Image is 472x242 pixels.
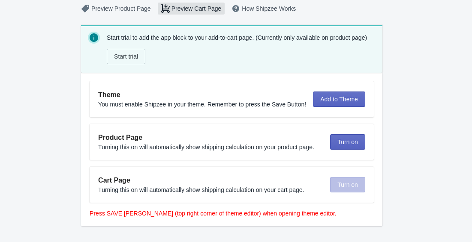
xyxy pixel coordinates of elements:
[98,101,206,108] span: You must enable Shipzee in your theme.
[107,49,145,64] button: Start trial
[330,134,365,150] button: Turn on
[76,1,156,16] button: Preview Product Page
[114,53,138,60] span: Start trial
[98,133,323,143] h2: Product Page
[98,144,314,151] span: Turning this on will automatically show shipping calculation on your product page.
[313,91,365,107] button: Add to Theme
[90,209,374,218] p: Press SAVE [PERSON_NAME] (top right corner of theme editor) when opening theme editor.
[156,1,227,16] button: Preview Cart Page
[320,96,358,103] span: Add to Theme
[98,175,323,186] h2: Cart Page
[337,139,358,145] span: Turn on
[98,186,304,193] span: Turning this on will automatically show shipping calculation on your cart page.
[107,32,376,66] div: Start trial to add the app block to your add-to-cart page. (Currently only available on product p...
[226,1,301,16] button: How Shipzee Works
[207,101,306,108] span: Remember to press the Save Button!
[98,90,306,100] h2: Theme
